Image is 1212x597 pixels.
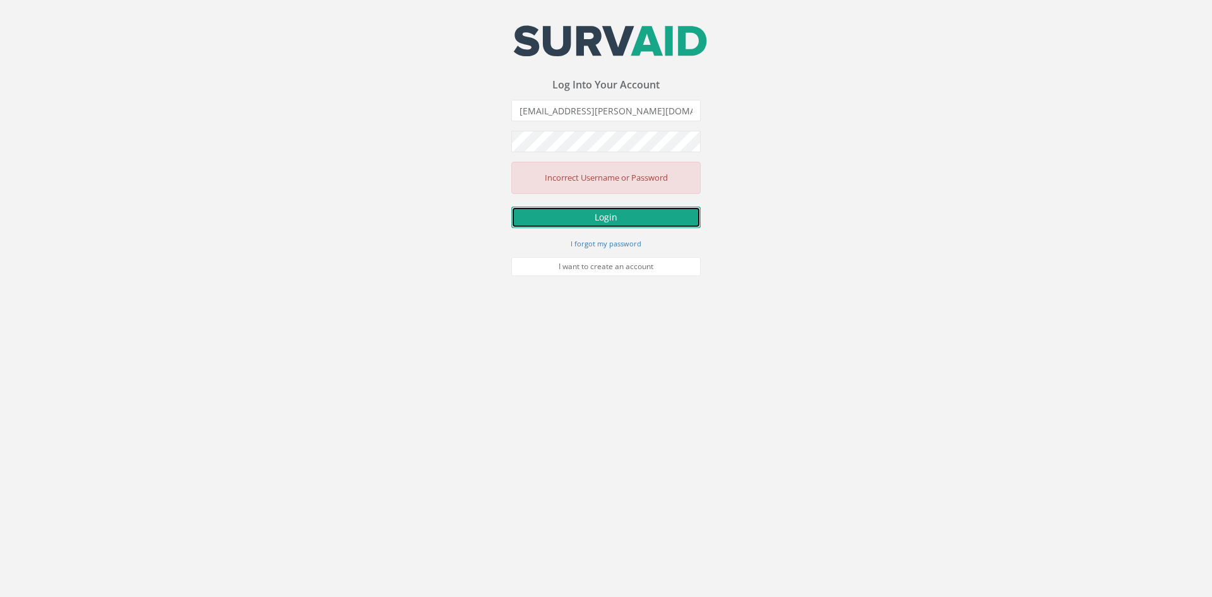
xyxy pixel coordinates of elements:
input: Email [511,100,701,121]
button: Login [511,207,701,228]
div: Incorrect Username or Password [511,162,701,194]
a: I forgot my password [571,238,641,249]
a: I want to create an account [511,257,701,276]
h3: Log Into Your Account [511,80,701,91]
small: I forgot my password [571,239,641,248]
